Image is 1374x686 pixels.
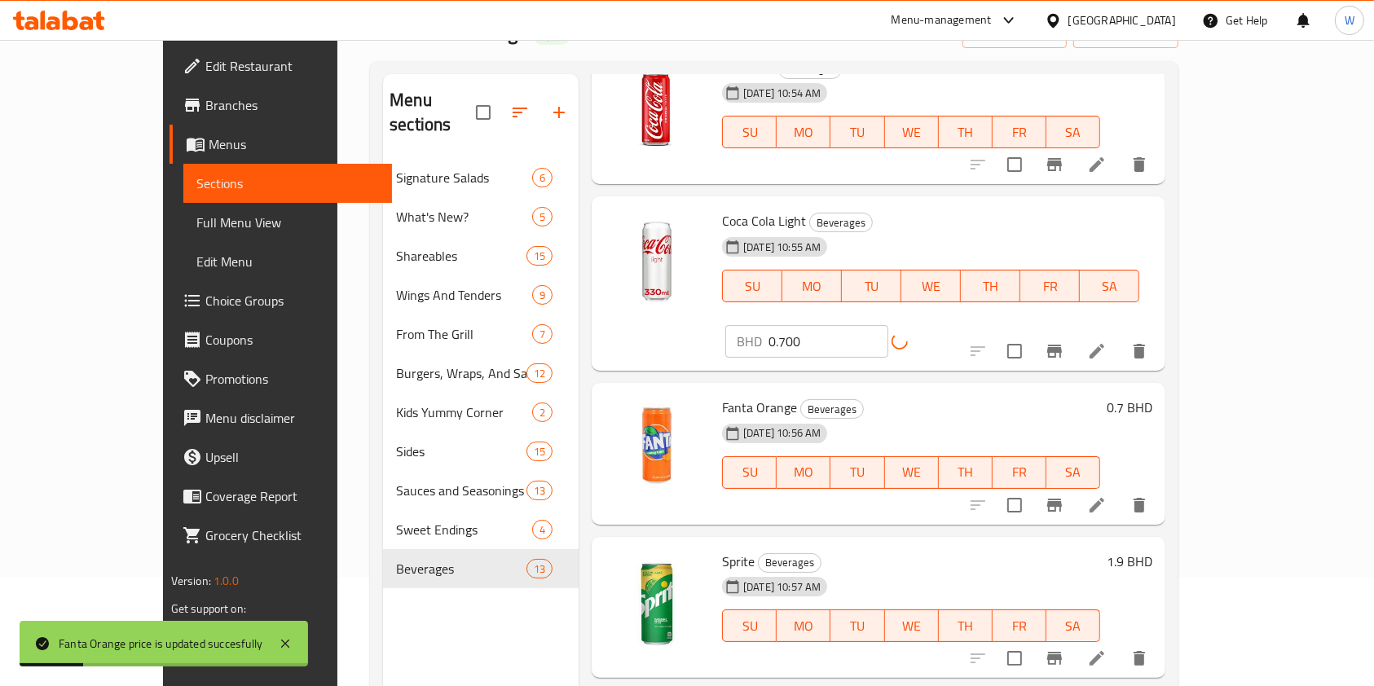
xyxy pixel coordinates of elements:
a: Branches [170,86,393,125]
span: MO [783,460,824,484]
span: Version: [171,570,211,591]
span: Coverage Report [205,486,380,506]
div: Sweet Endings [396,520,532,539]
span: FR [999,614,1040,638]
input: Please enter price [768,325,888,358]
span: 4 [533,522,552,538]
span: Coupons [205,330,380,350]
span: TU [837,460,878,484]
span: TU [837,614,878,638]
a: Menu disclaimer [170,398,393,438]
div: items [526,442,553,461]
span: WE [892,121,932,144]
span: [DATE] 10:56 AM [737,425,827,441]
span: 2 [533,405,552,420]
button: MO [777,116,830,148]
button: SA [1046,609,1100,642]
span: Sides [396,442,526,461]
span: WE [892,460,932,484]
span: Sauces and Seasonings [396,481,526,500]
span: MO [783,121,824,144]
button: delete [1120,639,1159,678]
span: SU [729,460,770,484]
span: Sprite [722,549,755,574]
a: Edit menu item [1087,649,1107,668]
button: TH [939,456,993,489]
div: Beverages13 [383,549,579,588]
a: Choice Groups [170,281,393,320]
a: Sections [183,164,393,203]
span: [DATE] 10:57 AM [737,579,827,595]
span: Select to update [997,334,1032,368]
button: TU [842,270,901,302]
div: items [526,481,553,500]
span: Edit Menu [196,252,380,271]
div: items [526,363,553,383]
img: Sprite [605,550,709,654]
span: Fanta Orange [722,395,797,420]
button: TH [939,609,993,642]
span: 5 [533,209,552,225]
span: From The Grill [396,324,532,344]
span: Wings And Tenders [396,285,532,305]
span: 13 [527,561,552,577]
span: 9 [533,288,552,303]
span: Full Menu View [196,213,380,232]
span: SU [729,121,770,144]
div: Wings And Tenders9 [383,275,579,314]
button: delete [1120,145,1159,184]
div: Sweet Endings4 [383,510,579,549]
a: Upsell [170,438,393,477]
p: BHD [737,332,762,351]
span: 13 [527,483,552,499]
div: Sides15 [383,432,579,471]
span: TH [945,121,986,144]
span: Grocery Checklist [205,525,380,545]
a: Edit menu item [1087,495,1107,515]
span: Branches [205,95,380,115]
a: Support.OpsPlatform [171,614,275,635]
img: Fanta Orange [605,396,709,500]
img: Coca Cola [605,56,709,161]
span: MO [783,614,824,638]
button: Branch-specific-item [1035,332,1074,371]
button: MO [777,609,830,642]
span: Sections [196,174,380,193]
button: SU [722,270,782,302]
span: 15 [527,248,552,264]
button: SU [722,116,777,148]
button: SA [1046,456,1100,489]
div: items [532,520,553,539]
span: export [1086,23,1165,43]
h2: Menu sections [390,88,476,137]
div: [GEOGRAPHIC_DATA] [1068,11,1176,29]
span: Select all sections [466,95,500,130]
div: Beverages [809,213,873,232]
a: Grocery Checklist [170,516,393,555]
span: Signature Salads [396,168,532,187]
h6: 0.7 BHD [1107,56,1152,79]
span: W [1345,11,1354,29]
span: SA [1053,614,1094,638]
button: Add section [539,93,579,132]
img: Coca Cola Light [605,209,709,314]
span: TU [837,121,878,144]
span: What's New? [396,207,532,226]
span: Beverages [396,559,526,578]
button: TU [830,116,884,148]
span: Kids Yummy Corner [396,402,532,422]
button: WE [885,456,939,489]
span: 6 [533,170,552,186]
button: TU [830,456,884,489]
div: Kids Yummy Corner2 [383,393,579,432]
a: Full Menu View [183,203,393,242]
span: FR [999,121,1040,144]
span: 12 [527,366,552,381]
span: Beverages [810,213,872,232]
div: items [532,207,553,226]
span: [DATE] 10:55 AM [737,240,827,255]
span: Select to update [997,641,1032,675]
span: 15 [527,444,552,460]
